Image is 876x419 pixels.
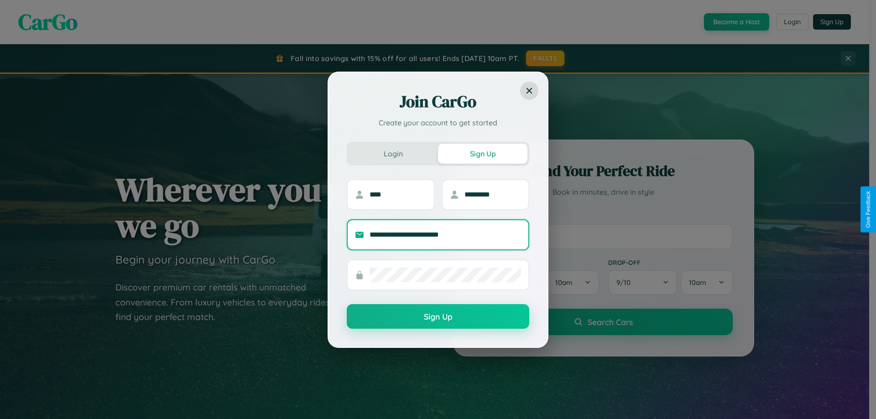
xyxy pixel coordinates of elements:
button: Sign Up [347,304,529,329]
p: Create your account to get started [347,117,529,128]
button: Login [349,144,438,164]
button: Sign Up [438,144,527,164]
h2: Join CarGo [347,91,529,113]
div: Give Feedback [865,191,871,228]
